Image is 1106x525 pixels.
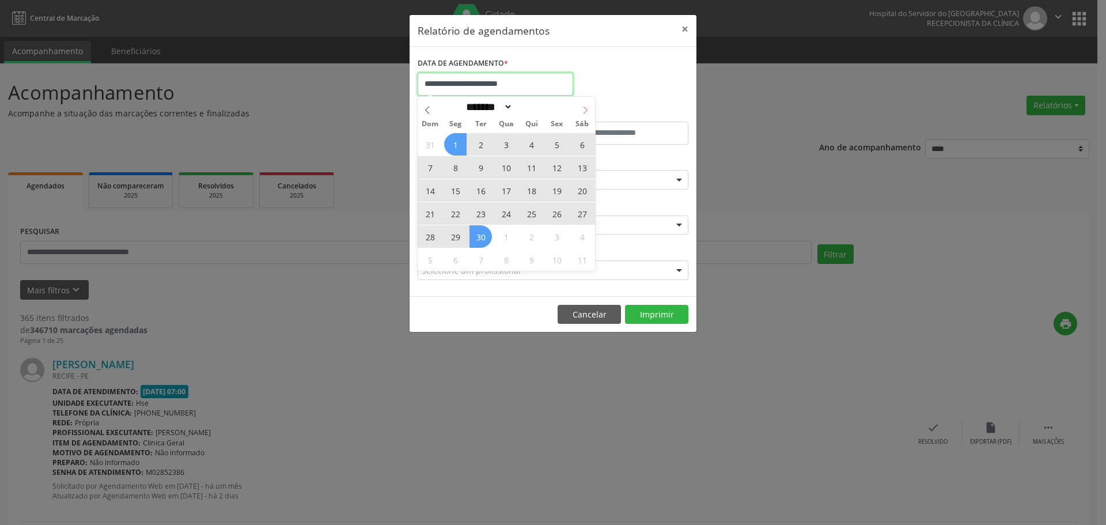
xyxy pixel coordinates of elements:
span: Sáb [570,120,595,128]
span: Outubro 7, 2025 [469,248,492,271]
span: Outubro 4, 2025 [571,225,593,248]
label: DATA DE AGENDAMENTO [418,55,508,73]
span: Setembro 1, 2025 [444,133,467,156]
span: Outubro 11, 2025 [571,248,593,271]
span: Setembro 10, 2025 [495,156,517,179]
span: Qui [519,120,544,128]
span: Outubro 10, 2025 [546,248,568,271]
span: Setembro 12, 2025 [546,156,568,179]
span: Dom [418,120,443,128]
span: Setembro 5, 2025 [546,133,568,156]
span: Setembro 2, 2025 [469,133,492,156]
button: Imprimir [625,305,688,324]
span: Agosto 31, 2025 [419,133,441,156]
span: Selecione um profissional [422,265,521,277]
span: Setembro 15, 2025 [444,179,467,202]
span: Setembro 20, 2025 [571,179,593,202]
span: Qua [494,120,519,128]
span: Setembro 16, 2025 [469,179,492,202]
h5: Relatório de agendamentos [418,23,550,38]
span: Setembro 26, 2025 [546,202,568,225]
span: Setembro 18, 2025 [520,179,543,202]
span: Seg [443,120,468,128]
span: Outubro 2, 2025 [520,225,543,248]
span: Outubro 1, 2025 [495,225,517,248]
span: Setembro 14, 2025 [419,179,441,202]
span: Setembro 17, 2025 [495,179,517,202]
span: Setembro 19, 2025 [546,179,568,202]
button: Cancelar [558,305,621,324]
span: Setembro 24, 2025 [495,202,517,225]
span: Outubro 3, 2025 [546,225,568,248]
select: Month [462,101,513,113]
span: Setembro 27, 2025 [571,202,593,225]
span: Setembro 4, 2025 [520,133,543,156]
label: ATÉ [556,104,688,122]
span: Setembro 30, 2025 [469,225,492,248]
span: Setembro 6, 2025 [571,133,593,156]
input: Year [513,101,551,113]
span: Setembro 8, 2025 [444,156,467,179]
span: Ter [468,120,494,128]
span: Setembro 28, 2025 [419,225,441,248]
span: Setembro 9, 2025 [469,156,492,179]
span: Outubro 9, 2025 [520,248,543,271]
span: Setembro 23, 2025 [469,202,492,225]
span: Setembro 3, 2025 [495,133,517,156]
span: Outubro 8, 2025 [495,248,517,271]
span: Setembro 7, 2025 [419,156,441,179]
span: Setembro 22, 2025 [444,202,467,225]
span: Setembro 25, 2025 [520,202,543,225]
button: Close [673,15,696,43]
span: Sex [544,120,570,128]
span: Setembro 21, 2025 [419,202,441,225]
span: Outubro 5, 2025 [419,248,441,271]
span: Outubro 6, 2025 [444,248,467,271]
span: Setembro 13, 2025 [571,156,593,179]
span: Setembro 29, 2025 [444,225,467,248]
span: Setembro 11, 2025 [520,156,543,179]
